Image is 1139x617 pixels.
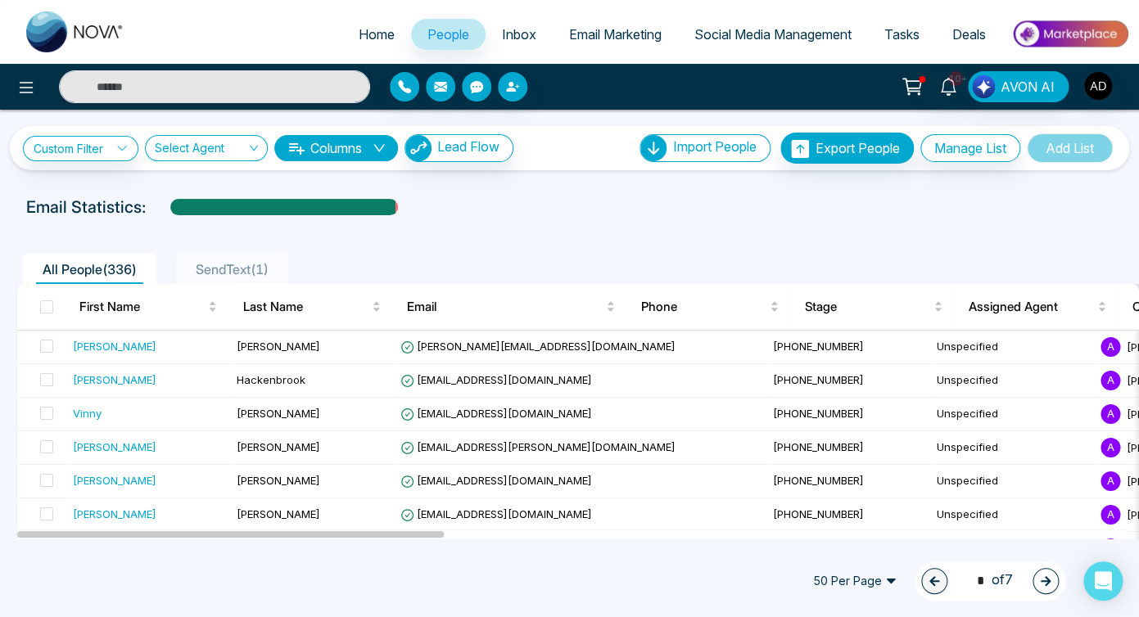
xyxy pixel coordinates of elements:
[73,439,156,455] div: [PERSON_NAME]
[773,407,864,420] span: [PHONE_NUMBER]
[805,297,930,317] span: Stage
[967,570,1013,592] span: of 7
[956,284,1119,330] th: Assigned Agent
[920,134,1020,162] button: Manage List
[1101,337,1120,357] span: A
[486,19,553,50] a: Inbox
[948,71,963,86] span: 10+
[553,19,678,50] a: Email Marketing
[407,297,603,317] span: Email
[930,331,1094,364] td: Unspecified
[237,373,305,386] span: Hackenbrook
[1101,438,1120,457] span: A
[400,373,592,386] span: [EMAIL_ADDRESS][DOMAIN_NAME]
[802,568,908,594] span: 50 Per Page
[237,340,320,353] span: [PERSON_NAME]
[929,71,968,100] a: 10+
[274,135,398,161] button: Columnsdown
[73,472,156,489] div: [PERSON_NAME]
[1083,561,1123,601] div: Open Intercom Messenger
[398,134,513,162] a: Lead FlowLead Flow
[773,340,864,353] span: [PHONE_NUMBER]
[1101,505,1120,525] span: A
[1010,16,1129,52] img: Market-place.gif
[437,138,499,155] span: Lead Flow
[359,26,395,43] span: Home
[400,340,676,353] span: [PERSON_NAME][EMAIL_ADDRESS][DOMAIN_NAME]
[673,138,757,155] span: Import People
[952,26,986,43] span: Deals
[400,474,592,487] span: [EMAIL_ADDRESS][DOMAIN_NAME]
[73,405,102,421] div: Vinny
[411,19,486,50] a: People
[694,26,852,43] span: Social Media Management
[23,136,138,161] a: Custom Filter
[930,465,1094,498] td: Unspecified
[773,373,864,386] span: [PHONE_NUMBER]
[968,71,1069,102] button: AVON AI
[394,284,628,330] th: Email
[816,140,900,156] span: Export People
[569,26,662,43] span: Email Marketing
[237,474,320,487] span: [PERSON_NAME]
[73,372,156,388] div: [PERSON_NAME]
[427,26,469,43] span: People
[936,19,1002,50] a: Deals
[1101,371,1120,390] span: A
[1101,404,1120,424] span: A
[73,506,156,522] div: [PERSON_NAME]
[400,440,676,453] span: [EMAIL_ADDRESS][PERSON_NAME][DOMAIN_NAME]
[969,297,1094,317] span: Assigned Agent
[868,19,936,50] a: Tasks
[66,284,230,330] th: First Name
[1001,77,1055,97] span: AVON AI
[773,474,864,487] span: [PHONE_NUMBER]
[930,398,1094,431] td: Unspecified
[26,195,146,219] p: Email Statistics:
[243,297,368,317] span: Last Name
[792,284,956,330] th: Stage
[502,26,536,43] span: Inbox
[405,135,432,161] img: Lead Flow
[1084,72,1112,100] img: User Avatar
[26,11,124,52] img: Nova CRM Logo
[189,261,275,277] span: SendText ( 1 )
[678,19,868,50] a: Social Media Management
[79,297,205,317] span: First Name
[373,142,386,155] span: down
[930,431,1094,465] td: Unspecified
[930,498,1094,532] td: Unspecified
[972,75,995,98] img: Lead Flow
[884,26,920,43] span: Tasks
[237,507,320,520] span: [PERSON_NAME]
[930,364,1094,398] td: Unspecified
[628,284,792,330] th: Phone
[405,134,513,162] button: Lead Flow
[773,440,864,453] span: [PHONE_NUMBER]
[780,133,914,164] button: Export People
[773,507,864,520] span: [PHONE_NUMBER]
[1101,471,1120,491] span: A
[230,284,394,330] th: Last Name
[237,440,320,453] span: [PERSON_NAME]
[237,407,320,420] span: [PERSON_NAME]
[400,407,592,420] span: [EMAIL_ADDRESS][DOMAIN_NAME]
[641,297,766,317] span: Phone
[73,338,156,354] div: [PERSON_NAME]
[342,19,411,50] a: Home
[36,261,143,277] span: All People ( 336 )
[400,507,592,520] span: [EMAIL_ADDRESS][DOMAIN_NAME]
